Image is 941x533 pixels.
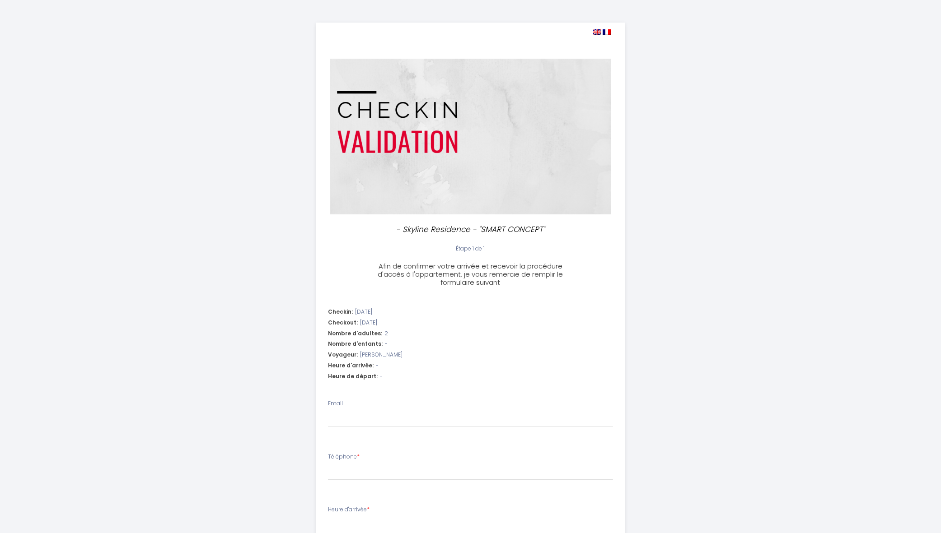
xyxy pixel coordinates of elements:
span: [PERSON_NAME] [360,351,403,359]
span: Heure de départ: [328,372,378,381]
span: Étape 1 de 1 [456,245,485,252]
span: [DATE] [360,319,377,327]
span: Heure d'arrivée: [328,362,374,370]
span: - [385,340,388,348]
label: Heure d'arrivée [328,505,370,514]
img: fr.png [603,29,611,35]
span: Checkout: [328,319,358,327]
span: Nombre d'adultes: [328,329,382,338]
label: Email [328,399,343,408]
img: en.png [593,29,601,35]
span: Afin de confirmer votre arrivée et recevoir la procédure d'accès à l'appartement, je vous remerci... [378,261,563,287]
span: - [376,362,379,370]
span: Checkin: [328,308,353,316]
span: Nombre d'enfants: [328,340,383,348]
p: - Skyline Residence - "SMART CONCEPT" [374,223,567,236]
label: Téléphone [328,453,360,461]
span: - [380,372,383,381]
span: 2 [384,329,388,338]
span: Voyageur: [328,351,358,359]
span: [DATE] [355,308,372,316]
